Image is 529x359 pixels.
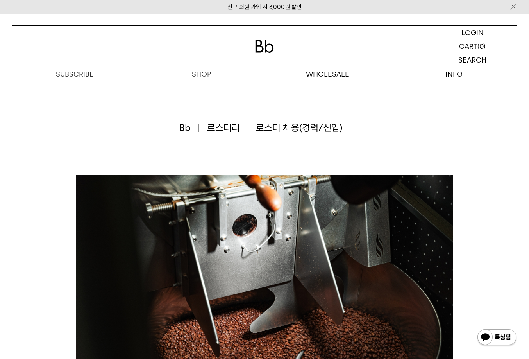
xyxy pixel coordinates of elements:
[12,67,138,81] a: SUBSCRIBE
[427,39,517,53] a: CART (0)
[459,39,477,53] p: CART
[461,26,484,39] p: LOGIN
[391,67,518,81] p: INFO
[427,26,517,39] a: LOGIN
[477,328,517,347] img: 카카오톡 채널 1:1 채팅 버튼
[179,121,199,135] span: Bb
[138,67,265,81] a: SHOP
[256,121,342,135] span: 로스터 채용(경력/신입)
[207,121,248,135] span: 로스터리
[477,39,486,53] p: (0)
[227,4,302,11] a: 신규 회원 가입 시 3,000원 할인
[264,67,391,81] p: WHOLESALE
[458,53,486,67] p: SEARCH
[255,40,274,53] img: 로고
